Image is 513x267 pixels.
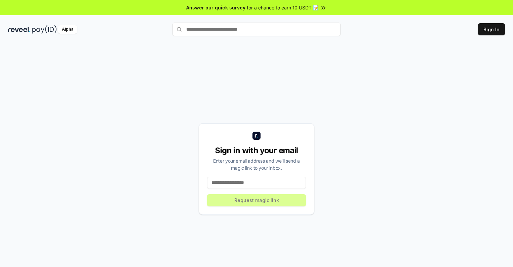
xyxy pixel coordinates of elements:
[58,25,77,34] div: Alpha
[478,23,505,35] button: Sign In
[207,157,306,171] div: Enter your email address and we’ll send a magic link to your inbox.
[186,4,245,11] span: Answer our quick survey
[252,132,261,140] img: logo_small
[32,25,57,34] img: pay_id
[247,4,319,11] span: for a chance to earn 10 USDT 📝
[207,145,306,156] div: Sign in with your email
[8,25,31,34] img: reveel_dark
